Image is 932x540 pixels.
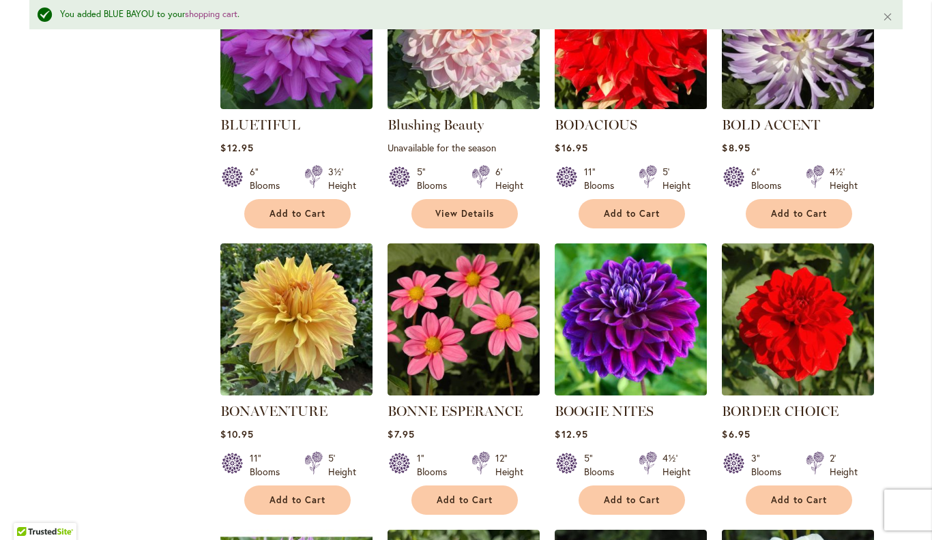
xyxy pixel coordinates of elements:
[722,141,750,154] span: $8.95
[220,403,327,419] a: BONAVENTURE
[270,494,325,506] span: Add to Cart
[417,451,455,479] div: 1" Blooms
[411,485,518,515] button: Add to Cart
[722,403,839,419] a: BORDER CHOICE
[555,117,637,133] a: BODACIOUS
[417,165,455,192] div: 5" Blooms
[388,385,540,398] a: BONNE ESPERANCE
[751,451,789,479] div: 3" Blooms
[584,165,622,192] div: 11" Blooms
[185,8,237,20] a: shopping cart
[662,451,690,479] div: 4½' Height
[662,165,690,192] div: 5' Height
[555,99,707,112] a: BODACIOUS
[495,165,523,192] div: 6' Height
[388,403,523,419] a: BONNE ESPERANCE
[220,117,300,133] a: BLUETIFUL
[388,141,540,154] p: Unavailable for the season
[435,208,494,220] span: View Details
[722,117,820,133] a: BOLD ACCENT
[604,208,660,220] span: Add to Cart
[746,485,852,515] button: Add to Cart
[722,99,874,112] a: BOLD ACCENT
[555,141,587,154] span: $16.95
[579,199,685,228] button: Add to Cart
[250,165,288,192] div: 6" Blooms
[584,451,622,479] div: 5" Blooms
[250,451,288,479] div: 11" Blooms
[555,427,587,440] span: $12.95
[437,494,493,506] span: Add to Cart
[220,243,373,395] img: Bonaventure
[751,165,789,192] div: 6" Blooms
[388,243,540,395] img: BONNE ESPERANCE
[220,385,373,398] a: Bonaventure
[722,385,874,398] a: BORDER CHOICE
[746,199,852,228] button: Add to Cart
[270,208,325,220] span: Add to Cart
[771,208,827,220] span: Add to Cart
[830,451,858,479] div: 2' Height
[830,165,858,192] div: 4½' Height
[10,492,48,530] iframe: Launch Accessibility Center
[388,99,540,112] a: Blushing Beauty
[411,199,518,228] a: View Details
[388,427,414,440] span: $7.95
[328,165,356,192] div: 3½' Height
[220,99,373,112] a: Bluetiful
[722,427,750,440] span: $6.95
[771,494,827,506] span: Add to Cart
[244,485,351,515] button: Add to Cart
[555,385,707,398] a: BOOGIE NITES
[244,199,351,228] button: Add to Cart
[579,485,685,515] button: Add to Cart
[60,8,862,21] div: You added BLUE BAYOU to your .
[495,451,523,479] div: 12" Height
[604,494,660,506] span: Add to Cart
[555,403,654,419] a: BOOGIE NITES
[220,141,253,154] span: $12.95
[220,427,253,440] span: $10.95
[722,243,874,395] img: BORDER CHOICE
[555,243,707,395] img: BOOGIE NITES
[388,117,484,133] a: Blushing Beauty
[328,451,356,479] div: 5' Height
